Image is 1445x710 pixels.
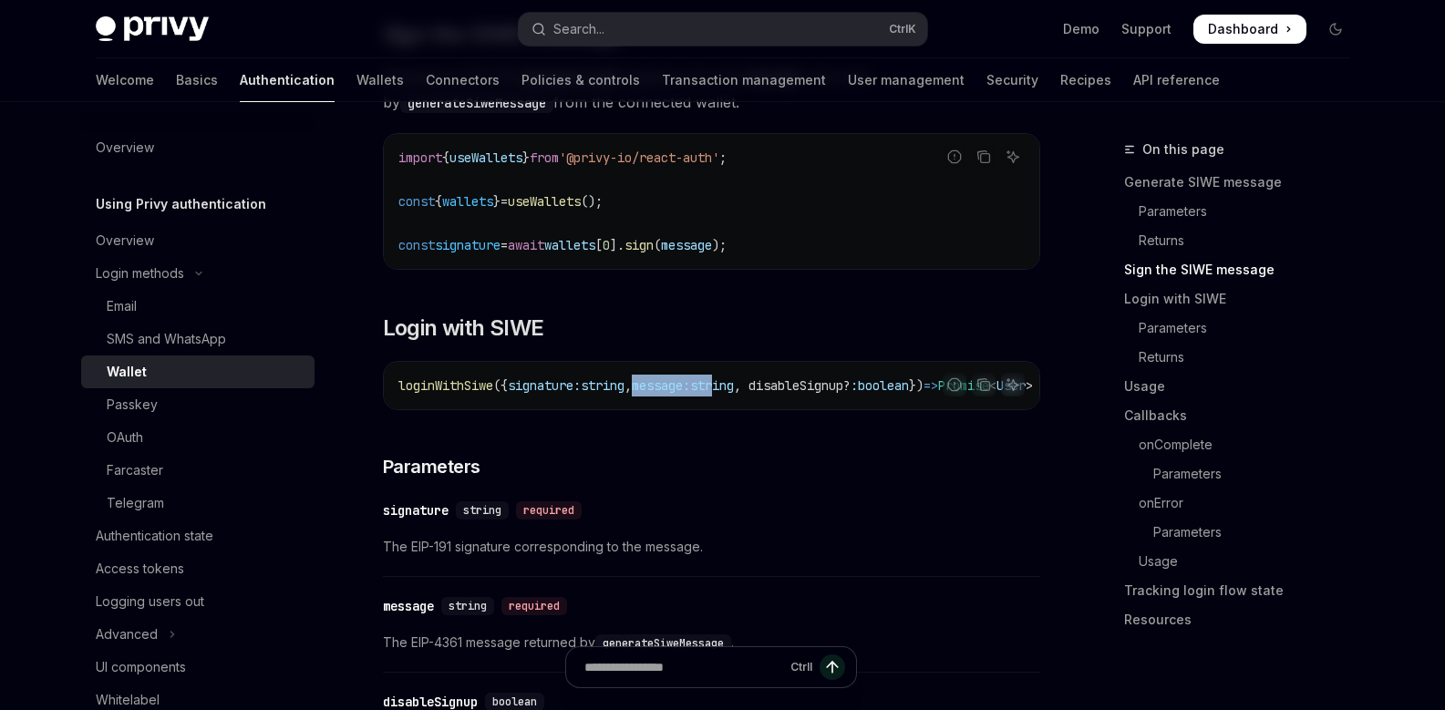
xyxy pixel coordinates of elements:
[1063,20,1099,38] a: Demo
[96,656,186,678] div: UI components
[938,377,989,394] span: Promise
[909,377,924,394] span: })
[96,58,154,102] a: Welcome
[449,149,522,166] span: useWallets
[96,525,213,547] div: Authentication state
[610,237,624,253] span: ].
[426,58,500,102] a: Connectors
[442,149,449,166] span: {
[493,193,501,210] span: }
[1001,373,1025,396] button: Ask AI
[383,632,1040,653] span: The EIP-4361 message returned by .
[1193,15,1306,44] a: Dashboard
[81,520,315,552] a: Authentication state
[851,377,858,394] span: :
[107,492,164,514] div: Telegram
[1208,20,1278,38] span: Dashboard
[463,503,501,518] span: string
[820,654,845,680] button: Send message
[398,237,435,253] span: const
[81,131,315,164] a: Overview
[398,377,493,394] span: loginWithSiwe
[1026,377,1033,394] span: >
[690,377,734,394] span: string
[107,459,163,481] div: Farcaster
[986,58,1038,102] a: Security
[1124,343,1365,372] a: Returns
[107,394,158,416] div: Passkey
[516,501,582,520] div: required
[559,149,719,166] span: '@privy-io/react-auth'
[383,454,480,479] span: Parameters
[1124,605,1365,634] a: Resources
[943,373,966,396] button: Report incorrect code
[107,361,147,383] div: Wallet
[972,145,996,169] button: Copy the contents from the code block
[508,237,544,253] span: await
[96,623,158,645] div: Advanced
[176,58,218,102] a: Basics
[654,237,661,253] span: (
[81,421,315,454] a: OAuth
[1124,401,1365,430] a: Callbacks
[595,237,603,253] span: [
[1124,547,1365,576] a: Usage
[848,58,965,102] a: User management
[734,377,851,394] span: , disableSignup?
[107,295,137,317] div: Email
[501,597,567,615] div: required
[943,145,966,169] button: Report incorrect code
[1124,459,1365,489] a: Parameters
[603,237,610,253] span: 0
[858,377,909,394] span: boolean
[661,237,712,253] span: message
[400,93,553,113] code: generateSiweMessage
[96,137,154,159] div: Overview
[1124,197,1365,226] a: Parameters
[1124,314,1365,343] a: Parameters
[449,599,487,613] span: string
[81,585,315,618] a: Logging users out
[383,501,449,520] div: signature
[383,597,434,615] div: message
[553,18,604,40] div: Search...
[1001,145,1025,169] button: Ask AI
[595,634,731,653] code: generateSiweMessage
[1124,430,1365,459] a: onComplete
[96,193,266,215] h5: Using Privy authentication
[508,193,581,210] span: useWallets
[889,22,916,36] span: Ctrl K
[632,377,690,394] span: message:
[81,323,315,355] a: SMS and WhatsApp
[81,224,315,257] a: Overview
[107,328,226,350] div: SMS and WhatsApp
[81,651,315,684] a: UI components
[1124,255,1365,284] a: Sign the SIWE message
[584,647,783,687] input: Ask a question...
[924,377,938,394] span: =>
[1121,20,1171,38] a: Support
[398,193,435,210] span: const
[1124,489,1365,518] a: onError
[383,314,544,343] span: Login with SIWE
[519,13,927,46] button: Open search
[1060,58,1111,102] a: Recipes
[81,290,315,323] a: Email
[81,257,315,290] button: Toggle Login methods section
[81,552,315,585] a: Access tokens
[1142,139,1224,160] span: On this page
[522,149,530,166] span: }
[508,377,581,394] span: signature:
[1133,58,1220,102] a: API reference
[81,454,315,487] a: Farcaster
[1321,15,1350,44] button: Toggle dark mode
[624,237,654,253] span: sign
[624,377,632,394] span: ,
[1124,518,1365,547] a: Parameters
[81,388,315,421] a: Passkey
[96,558,184,580] div: Access tokens
[1124,168,1365,197] a: Generate SIWE message
[544,237,595,253] span: wallets
[96,591,204,612] div: Logging users out
[501,237,508,253] span: =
